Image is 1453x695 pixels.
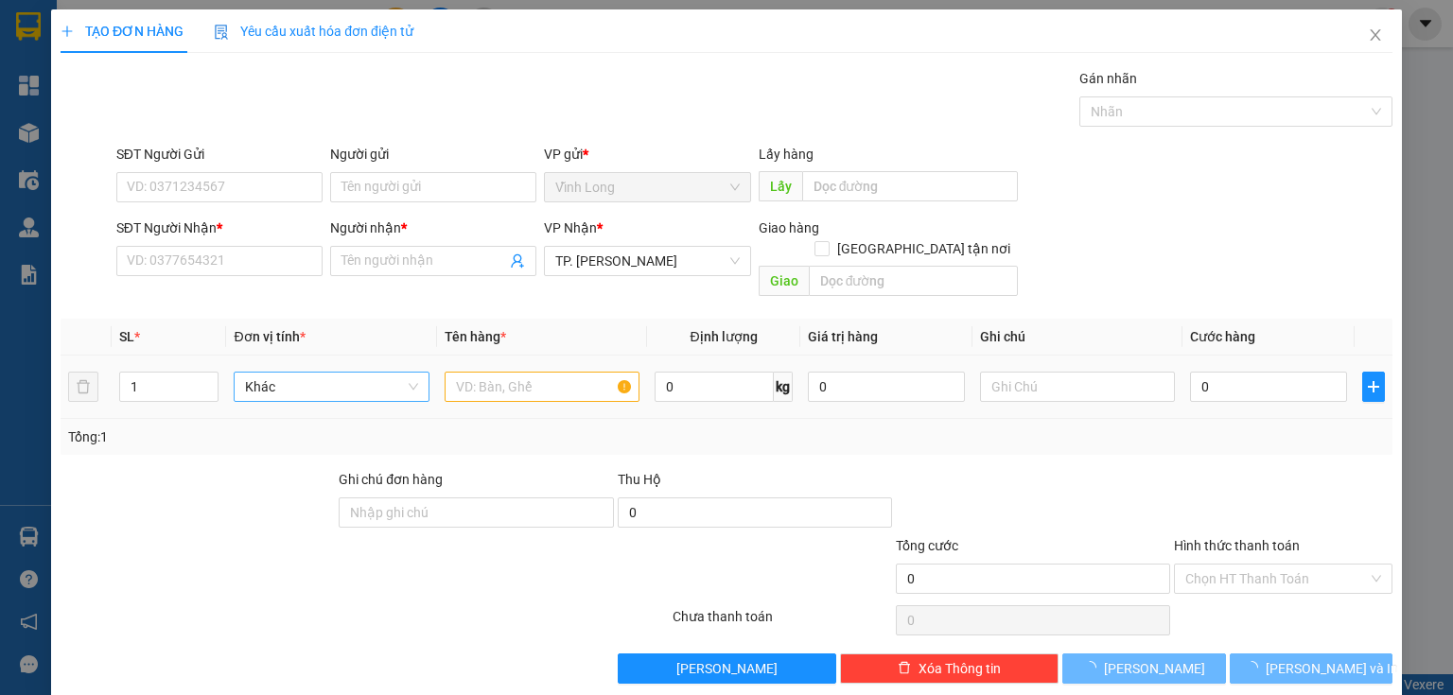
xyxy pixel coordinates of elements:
span: Khác [245,373,417,401]
span: SL [119,329,134,344]
button: delete [68,372,98,402]
span: Lấy hàng [758,147,813,162]
span: [PERSON_NAME] [676,658,778,679]
span: Xóa Thông tin [919,658,1001,679]
span: Giá trị hàng [808,329,878,344]
span: Yêu cầu xuất hóa đơn điện tử [214,24,413,39]
input: Ghi Chú [980,372,1175,402]
div: Tổng: 1 [68,426,562,447]
span: close [1368,27,1383,43]
span: down [202,389,214,400]
button: deleteXóa Thông tin [840,653,1059,684]
label: Hình thức thanh toán [1174,538,1300,553]
div: Chưa thanh toán [671,606,893,639]
span: Decrease Value [197,387,218,401]
span: plus [1363,379,1384,394]
span: kg [774,372,793,402]
span: up [202,375,214,387]
input: Dọc đường [801,171,1018,201]
img: icon [214,25,229,40]
button: [PERSON_NAME] [617,653,835,684]
div: Người gửi [330,144,536,165]
div: SĐT Người Nhận [116,217,323,238]
button: Close [1349,9,1402,62]
span: [PERSON_NAME] [1104,658,1205,679]
span: Thu Hộ [617,472,660,487]
div: VP gửi [544,144,750,165]
input: Dọc đường [808,266,1018,296]
span: user-add [510,253,525,269]
span: loading [1245,661,1266,674]
span: Vĩnh Long [555,173,739,201]
span: Cước hàng [1190,329,1255,344]
input: 0 [808,372,965,402]
span: loading [1083,661,1104,674]
th: Ghi chú [972,319,1182,356]
button: [PERSON_NAME] và In [1230,653,1393,684]
span: Giao [758,266,808,296]
span: Giao hàng [758,220,818,235]
span: Lấy [758,171,801,201]
span: Đơn vị tính [234,329,305,344]
span: Increase Value [197,373,218,387]
span: VP Nhận [544,220,597,235]
span: Định lượng [690,329,757,344]
span: TẠO ĐƠN HÀNG [61,24,184,39]
div: Người nhận [330,217,536,238]
span: TP. Hồ Chí Minh [555,247,739,275]
input: Ghi chú đơn hàng [339,497,613,528]
button: plus [1362,372,1385,402]
span: Tổng cước [896,538,958,553]
span: Tên hàng [445,329,506,344]
span: plus [61,25,74,38]
label: Ghi chú đơn hàng [339,472,443,487]
span: delete [898,661,911,676]
span: [PERSON_NAME] và In [1266,658,1398,679]
span: [GEOGRAPHIC_DATA] tận nơi [830,238,1018,259]
button: [PERSON_NAME] [1062,653,1226,684]
div: SĐT Người Gửi [116,144,323,165]
label: Gán nhãn [1079,71,1137,86]
input: VD: Bàn, Ghế [445,372,639,402]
